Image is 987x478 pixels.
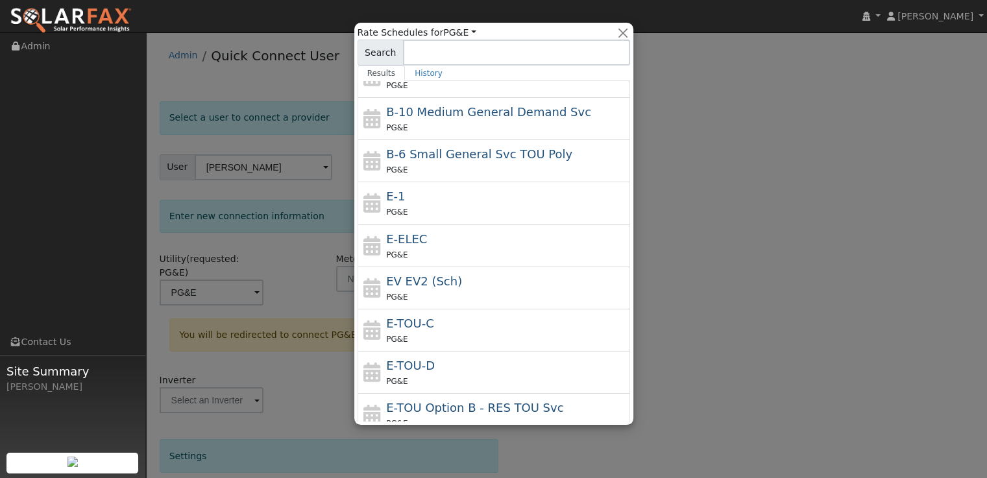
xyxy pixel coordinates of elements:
[386,165,408,174] span: PG&E
[10,7,132,34] img: SolarFax
[358,40,404,66] span: Search
[6,363,139,380] span: Site Summary
[6,380,139,394] div: [PERSON_NAME]
[386,208,408,217] span: PG&E
[386,293,408,302] span: PG&E
[386,317,434,330] span: E-TOU-C
[386,189,405,203] span: E-1
[386,377,408,386] span: PG&E
[386,105,591,119] span: B-10 Medium General Demand Service (Primary Voltage)
[386,232,427,246] span: E-ELEC
[67,457,78,467] img: retrieve
[386,147,572,161] span: B-6 Small General Service TOU Poly Phase
[386,250,408,259] span: PG&E
[386,123,408,132] span: PG&E
[897,11,973,21] span: [PERSON_NAME]
[405,66,452,81] a: History
[386,335,408,344] span: PG&E
[443,27,476,38] a: PG&E
[386,81,408,90] span: PG&E
[386,419,408,428] span: PG&E
[386,359,435,372] span: E-TOU-D
[386,274,462,288] span: Electric Vehicle EV2 (Sch)
[358,66,406,81] a: Results
[358,26,476,40] span: Rate Schedules for
[386,401,563,414] span: E-TOU Option B - Residential Time of Use Service (All Baseline Regions)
